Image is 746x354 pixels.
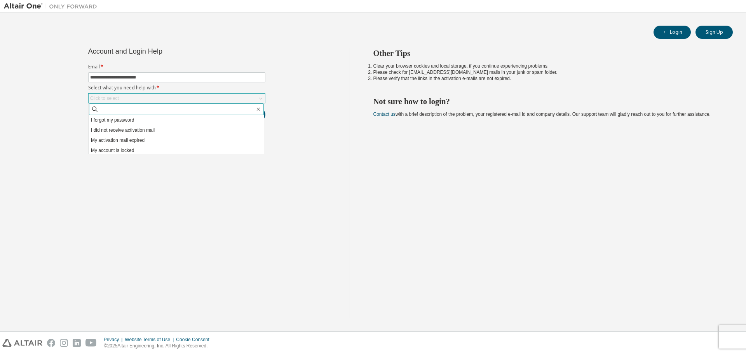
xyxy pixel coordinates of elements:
div: Click to select [89,94,265,103]
li: I forgot my password [89,115,264,125]
img: altair_logo.svg [2,339,42,347]
div: Account and Login Help [88,48,230,54]
h2: Not sure how to login? [373,96,719,106]
span: with a brief description of the problem, your registered e-mail id and company details. Our suppo... [373,112,711,117]
button: Sign Up [695,26,733,39]
li: Clear your browser cookies and local storage, if you continue experiencing problems. [373,63,719,69]
img: Altair One [4,2,101,10]
img: instagram.svg [60,339,68,347]
label: Email [88,64,265,70]
img: facebook.svg [47,339,55,347]
div: Privacy [104,337,125,343]
p: © 2025 Altair Engineering, Inc. All Rights Reserved. [104,343,214,349]
div: Click to select [90,95,119,101]
li: Please verify that the links in the activation e-mails are not expired. [373,75,719,82]
li: Please check for [EMAIL_ADDRESS][DOMAIN_NAME] mails in your junk or spam folder. [373,69,719,75]
h2: Other Tips [373,48,719,58]
a: Contact us [373,112,396,117]
img: youtube.svg [85,339,97,347]
img: linkedin.svg [73,339,81,347]
button: Login [654,26,691,39]
label: Select what you need help with [88,85,265,91]
div: Cookie Consent [176,337,214,343]
div: Website Terms of Use [125,337,176,343]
